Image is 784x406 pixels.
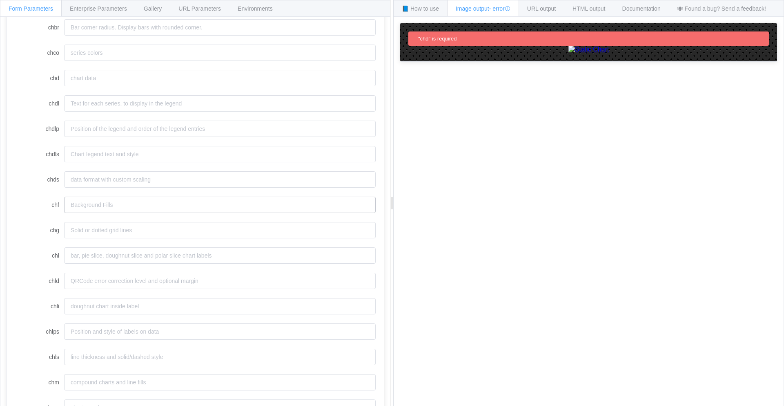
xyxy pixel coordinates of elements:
[622,5,661,12] span: Documentation
[677,5,766,12] span: 🕷 Found a bug? Send a feedback!
[15,45,64,61] label: chco
[64,349,376,365] input: line thickness and solid/dashed style
[64,70,376,86] input: chart data
[15,171,64,188] label: chds
[456,5,510,12] span: Image output
[15,323,64,340] label: chlps
[418,36,457,42] span: "chd" is required
[64,95,376,112] input: Text for each series, to display in the legend
[64,146,376,162] input: Chart legend text and style
[15,121,64,137] label: chdlp
[64,273,376,289] input: QRCode error correction level and optional margin
[527,5,556,12] span: URL output
[64,19,376,36] input: Bar corner radius. Display bars with rounded corner.
[178,5,221,12] span: URL Parameters
[64,222,376,238] input: Solid or dotted grid lines
[15,19,64,36] label: chbr
[64,121,376,137] input: Position of the legend and order of the legend entries
[64,323,376,340] input: Position and style of labels on data
[15,374,64,390] label: chm
[402,5,439,12] span: 📘 How to use
[64,197,376,213] input: Background Fills
[64,247,376,264] input: bar, pie slice, doughnut slice and polar slice chart labels
[70,5,127,12] span: Enterprise Parameters
[15,146,64,162] label: chdls
[64,298,376,314] input: doughnut chart inside label
[9,5,53,12] span: Form Parameters
[15,298,64,314] label: chli
[15,70,64,86] label: chd
[408,46,769,53] a: Static Chart
[64,374,376,390] input: compound charts and line fills
[64,45,376,61] input: series colors
[572,5,605,12] span: HTML output
[144,5,162,12] span: Gallery
[15,273,64,289] label: chld
[568,46,609,53] img: Static Chart
[64,171,376,188] input: data format with custom scaling
[238,5,273,12] span: Environments
[15,197,64,213] label: chf
[15,95,64,112] label: chdl
[15,247,64,264] label: chl
[489,5,510,12] span: - error
[15,349,64,365] label: chls
[15,222,64,238] label: chg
